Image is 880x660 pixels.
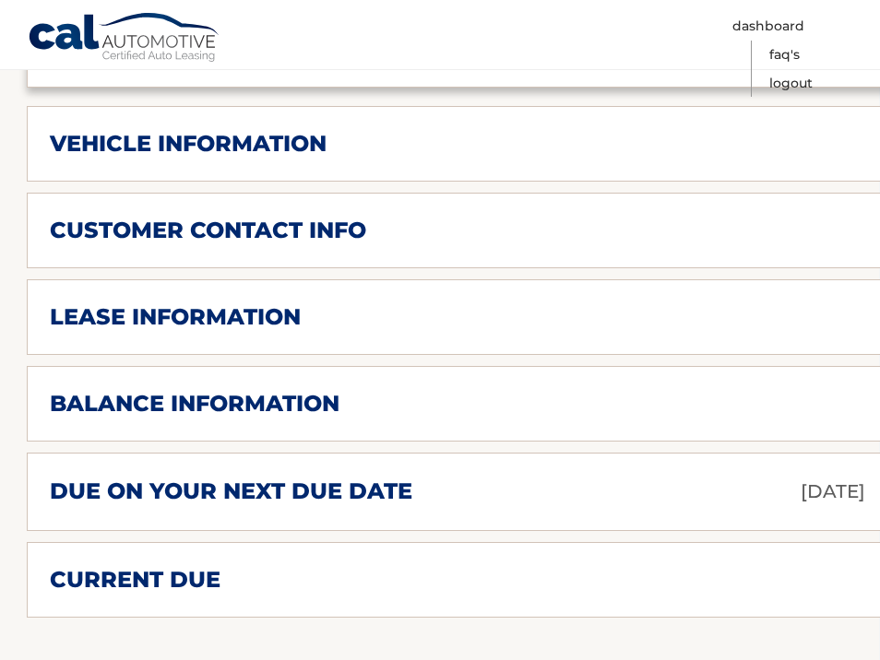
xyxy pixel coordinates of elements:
[50,217,366,244] h2: customer contact info
[732,12,804,41] a: Dashboard
[50,303,301,331] h2: lease information
[801,476,865,508] p: [DATE]
[769,69,813,98] a: Logout
[769,41,800,69] a: FAQ's
[28,12,221,65] a: Cal Automotive
[50,477,412,505] h2: due on your next due date
[50,566,220,594] h2: current due
[50,130,327,158] h2: vehicle information
[50,390,339,418] h2: balance information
